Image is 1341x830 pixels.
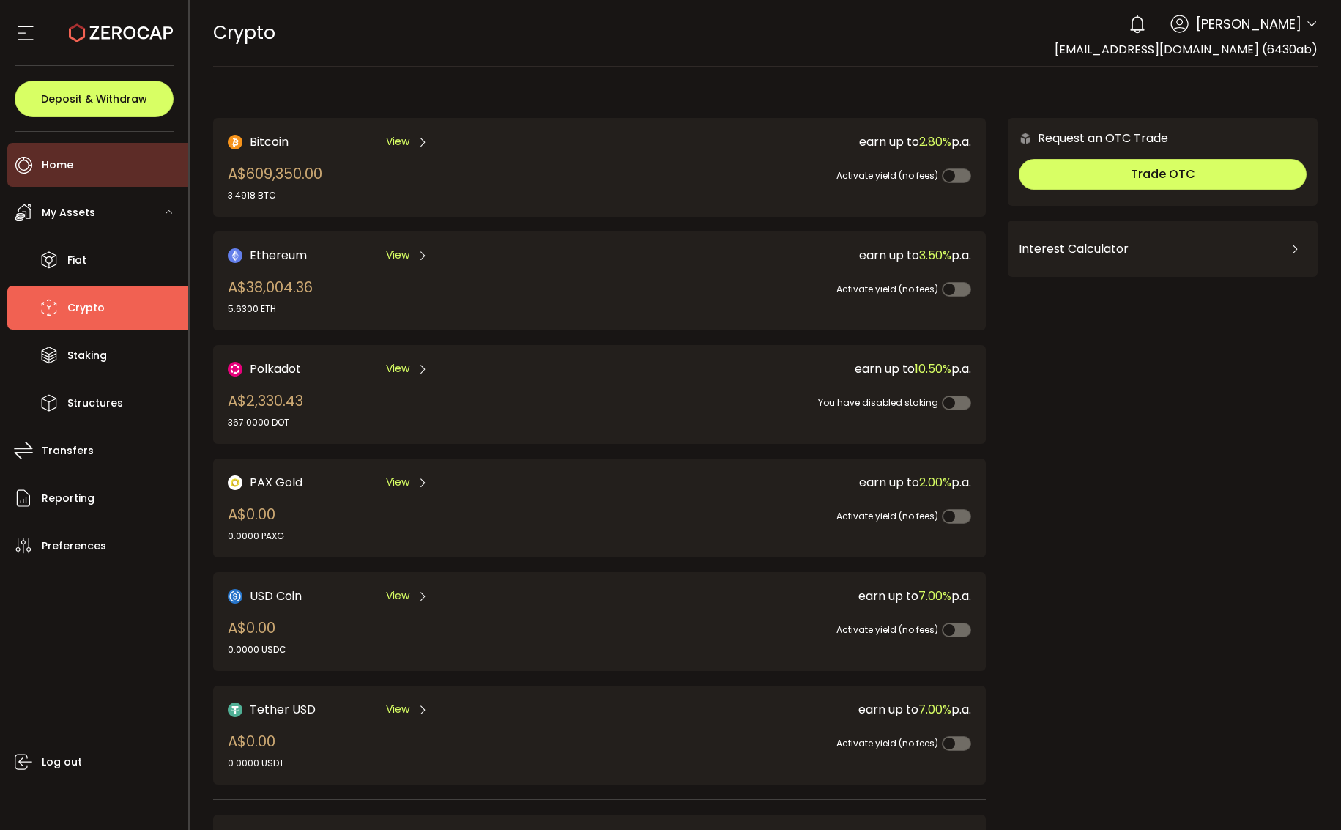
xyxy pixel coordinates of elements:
span: Polkadot [250,360,301,378]
span: 3.50% [919,247,951,264]
span: Tether USD [250,700,316,719]
span: View [386,475,409,490]
div: 0.0000 PAXG [228,530,284,543]
span: Bitcoin [250,133,289,151]
div: earn up to p.a. [592,133,972,151]
span: 2.80% [919,133,951,150]
span: View [386,588,409,604]
span: View [386,248,409,263]
span: Structures [67,393,123,414]
img: PAX Gold [228,475,242,490]
span: View [386,361,409,377]
div: 0.0000 USDT [228,757,284,770]
img: Bitcoin [228,135,242,149]
span: Activate yield (no fees) [836,737,938,749]
span: Fiat [67,250,86,271]
div: A$38,004.36 [228,276,313,316]
span: Preferences [42,536,106,557]
div: A$2,330.43 [228,390,303,429]
div: earn up to p.a. [592,700,972,719]
span: You have disabled staking [818,396,938,409]
img: 6nGpN7MZ9FLuBP83NiajKbTRY4UzlzQtBKtCrLLspmCkSvCZHBKvY3NxgQaT5JnOQREvtQ257bXeeSTueZfAPizblJ+Fe8JwA... [1019,132,1032,145]
div: earn up to p.a. [592,473,972,492]
span: Activate yield (no fees) [836,510,938,522]
span: Crypto [213,20,275,45]
span: Staking [67,345,107,366]
span: My Assets [42,202,95,223]
button: Deposit & Withdraw [15,81,174,117]
div: earn up to p.a. [592,360,972,378]
div: A$0.00 [228,730,284,770]
span: Activate yield (no fees) [836,283,938,295]
img: USD Coin [228,589,242,604]
img: DOT [228,362,242,377]
div: Request an OTC Trade [1008,129,1168,147]
span: View [386,134,409,149]
span: Crypto [67,297,105,319]
span: 7.00% [918,588,951,604]
div: 5.6300 ETH [228,303,313,316]
button: Trade OTC [1019,159,1307,190]
div: 0.0000 USDC [228,643,286,656]
span: Home [42,155,73,176]
span: Log out [42,752,82,773]
div: earn up to p.a. [592,587,972,605]
img: Tether USD [228,703,242,717]
span: View [386,702,409,717]
span: Ethereum [250,246,307,264]
span: Trade OTC [1131,166,1195,182]
div: A$0.00 [228,503,284,543]
img: Ethereum [228,248,242,263]
div: Interest Calculator [1019,231,1307,267]
span: [PERSON_NAME] [1196,14,1301,34]
span: 10.50% [915,360,951,377]
span: Deposit & Withdraw [41,94,147,104]
span: [EMAIL_ADDRESS][DOMAIN_NAME] (6430ab) [1055,41,1318,58]
span: 7.00% [918,701,951,718]
div: earn up to p.a. [592,246,972,264]
div: 367.0000 DOT [228,416,303,429]
div: A$0.00 [228,617,286,656]
div: A$609,350.00 [228,163,322,202]
span: Activate yield (no fees) [836,169,938,182]
span: Reporting [42,488,94,509]
span: Transfers [42,440,94,462]
span: PAX Gold [250,473,302,492]
iframe: Chat Widget [1268,760,1341,830]
div: 3.4918 BTC [228,189,322,202]
span: 2.00% [919,474,951,491]
span: Activate yield (no fees) [836,623,938,636]
span: USD Coin [250,587,302,605]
